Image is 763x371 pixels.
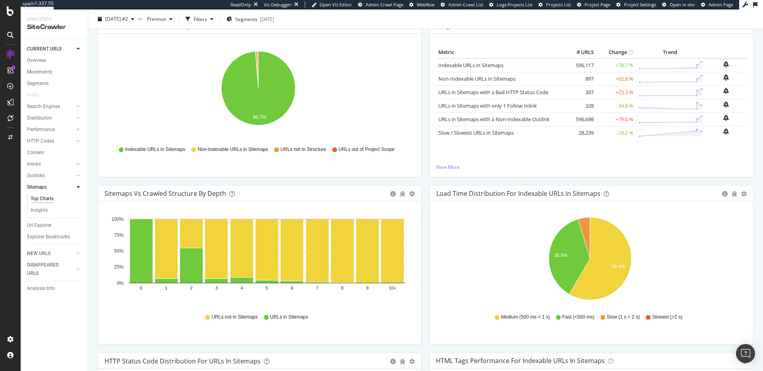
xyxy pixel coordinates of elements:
[436,46,564,58] th: Metric
[117,280,124,286] text: 0%
[438,102,537,109] a: URLs in Sitemaps with only 1 Follow Inlink
[389,286,397,291] text: 10+
[27,233,70,241] div: Explorer Bookmarks
[409,359,415,364] div: gear
[215,286,218,291] text: 3
[105,46,412,139] svg: A chart.
[291,286,293,291] text: 6
[27,79,82,88] a: Segments
[366,2,403,8] span: Admin Crawl Page
[140,286,142,291] text: 0
[27,249,74,258] a: NEW URLS
[114,265,124,270] text: 25%
[596,85,635,99] td: +25.3 %
[489,2,533,8] a: Logs Projects List
[409,2,435,8] a: Webflow
[95,13,137,25] button: [DATE] #2
[409,191,415,197] div: gear
[554,253,567,258] text: 36.9%
[27,284,82,293] a: Analysis Info
[596,58,635,72] td: +78.7 %
[27,137,54,145] div: HTTP Codes
[31,206,48,214] div: Insights
[436,164,747,170] a: View More
[723,61,729,68] div: bell-plus
[253,114,266,120] text: 98.7%
[27,126,74,134] a: Performance
[27,160,41,168] div: Inlinks
[27,183,46,191] div: Sitemaps
[260,15,274,22] div: [DATE]
[240,286,243,291] text: 4
[27,23,81,32] div: SiteCrawler
[400,191,405,197] div: bug
[182,13,217,25] button: Filters
[27,68,52,76] div: Movements
[701,2,733,8] a: Admin Page
[564,126,596,139] td: 28,239
[27,91,47,99] a: Visits
[27,16,81,23] div: Analytics
[165,286,167,291] text: 1
[441,2,483,8] a: Admin Crawl List
[607,314,640,321] span: Slow (1 s < 2 s)
[436,214,744,306] svg: A chart.
[27,149,82,157] a: Content
[111,216,124,222] text: 100%
[564,58,596,72] td: 596,117
[564,72,596,85] td: 897
[137,15,144,21] span: vs
[400,359,405,364] div: bug
[390,191,396,197] div: circle-info
[497,2,533,8] span: Logs Projects List
[341,286,343,291] text: 8
[741,191,747,197] div: gear
[223,13,277,25] button: Segments[DATE]
[27,284,55,293] div: Analysis Info
[316,286,318,291] text: 7
[538,2,571,8] a: Projects List
[417,2,435,8] span: Webflow
[438,129,514,136] a: Slow / Slowest URLs in Sitemaps
[27,79,48,88] div: Segments
[27,114,74,122] a: Distribution
[265,286,268,291] text: 5
[27,56,46,65] div: Overview
[616,2,656,8] a: Project Settings
[612,264,625,269] text: 58.4%
[320,2,352,8] span: Open Viz Editor
[144,15,166,22] span: Previous
[27,45,62,53] div: CURRENT URLS
[722,191,728,197] div: circle-info
[31,206,82,214] a: Insights
[27,233,82,241] a: Explorer Bookmarks
[105,214,412,306] svg: A chart.
[27,261,74,278] a: DISAPPEARED URLS
[723,101,729,108] div: bell-plus
[564,85,596,99] td: 307
[448,2,483,8] span: Admin Crawl List
[27,45,74,53] a: CURRENT URLS
[235,15,258,22] span: Segments
[264,2,292,8] div: Viz Debugger:
[438,116,550,123] a: URLs in Sitemaps with a Non-Indexable Outlink
[596,99,635,112] td: -34.8 %
[585,2,610,8] span: Project Page
[723,128,729,135] div: bell-plus
[194,15,207,22] div: Filters
[27,149,44,157] div: Content
[281,146,326,153] span: URLs not in Structure
[390,359,396,364] div: circle-info
[27,172,45,180] div: Outlinks
[596,46,635,58] th: Change
[723,115,729,121] div: bell-plus
[105,357,261,365] div: HTTP Status Code Distribution For URLs in Sitemaps
[31,195,82,203] a: Top Charts
[198,146,268,153] span: Non-Indexable URLs in Sitemaps
[736,344,755,363] div: Open Intercom Messenger
[211,314,258,321] span: URLs not in Sitemaps
[27,114,52,122] div: Distribution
